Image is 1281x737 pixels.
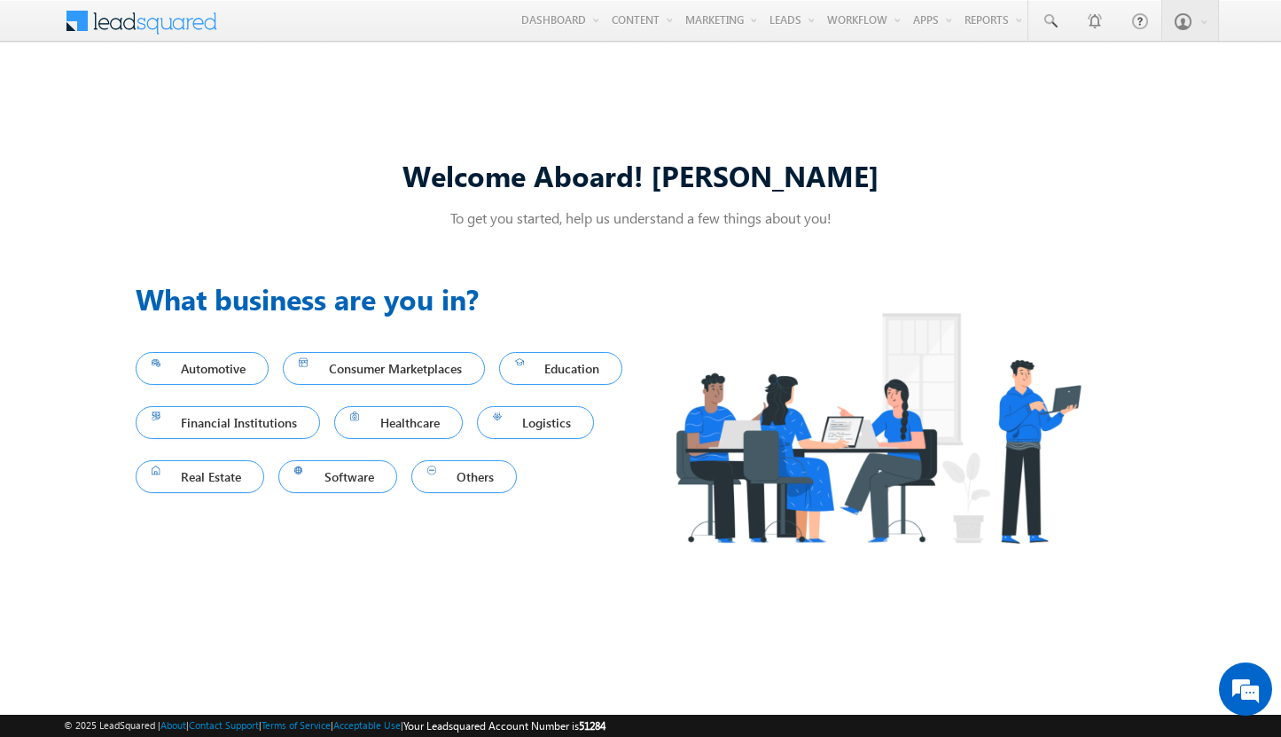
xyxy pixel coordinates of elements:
span: Real Estate [152,465,249,489]
a: Acceptable Use [333,719,401,731]
a: Terms of Service [262,719,331,731]
span: © 2025 LeadSquared | | | | | [64,717,605,734]
img: Industry.png [641,278,1114,578]
span: Your Leadsquared Account Number is [403,719,605,733]
span: Education [515,357,607,380]
span: 51284 [579,719,605,733]
span: Automotive [152,357,254,380]
span: Healthcare [350,411,447,435]
p: To get you started, help us understand a few things about you! [136,208,1146,227]
span: Consumer Marketplaces [299,357,469,380]
span: Others [427,465,502,489]
div: Welcome Aboard! [PERSON_NAME] [136,156,1146,194]
a: About [160,719,186,731]
span: Financial Institutions [152,411,305,435]
h3: What business are you in? [136,278,641,320]
span: Logistics [493,411,579,435]
a: Contact Support [189,719,259,731]
span: Software [294,465,381,489]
